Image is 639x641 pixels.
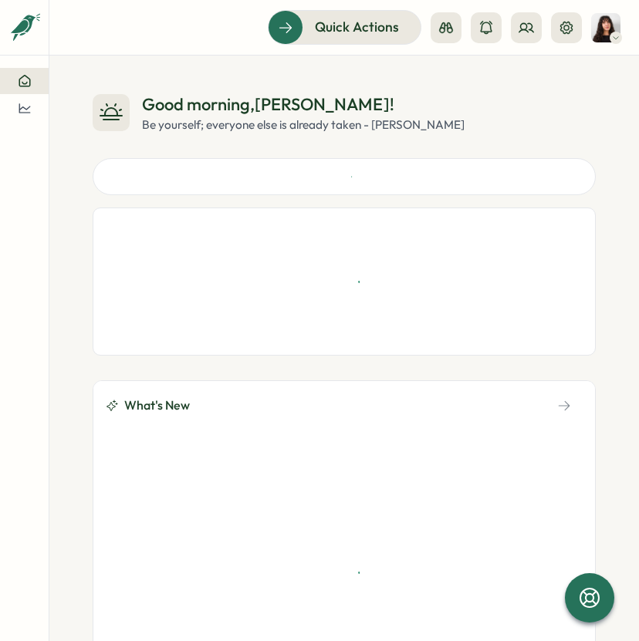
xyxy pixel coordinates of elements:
span: Quick Actions [315,17,399,37]
button: Quick Actions [268,10,421,44]
div: Be yourself; everyone else is already taken - [PERSON_NAME] [142,116,465,133]
img: Kelly Rosa [591,13,620,42]
div: Good morning , [PERSON_NAME] ! [142,93,465,116]
span: What's New [124,396,190,415]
